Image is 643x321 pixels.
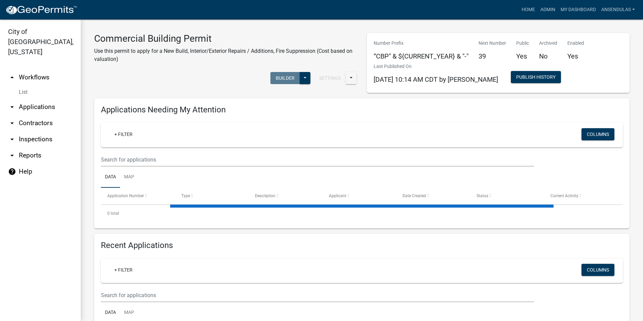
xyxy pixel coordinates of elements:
a: Home [519,3,538,16]
span: Description [255,193,275,198]
span: Type [181,193,190,198]
span: Current Activity [551,193,578,198]
button: Columns [581,264,614,276]
a: ansendulas [599,3,638,16]
i: arrow_drop_down [8,103,16,111]
h5: Yes [567,52,584,60]
i: help [8,168,16,176]
span: Status [477,193,488,198]
datatable-header-cell: Type [175,188,249,204]
datatable-header-cell: Description [249,188,323,204]
p: Next Number [479,40,506,47]
input: Search for applications [101,153,534,167]
p: Number Prefix [374,40,468,47]
span: Applicant [329,193,346,198]
h5: 39 [479,52,506,60]
p: Public [516,40,529,47]
a: My Dashboard [558,3,599,16]
a: + Filter [109,128,138,140]
datatable-header-cell: Date Created [396,188,470,204]
span: [DATE] 10:14 AM CDT by [PERSON_NAME] [374,75,498,83]
i: arrow_drop_down [8,135,16,143]
datatable-header-cell: Application Number [101,188,175,204]
p: Archived [539,40,557,47]
span: Date Created [403,193,426,198]
button: Publish History [511,71,561,83]
datatable-header-cell: Status [470,188,544,204]
i: arrow_drop_down [8,119,16,127]
i: arrow_drop_up [8,73,16,81]
p: Use this permit to apply for a New Build, Interior/Exterior Repairs / Additions, Fire Suppression... [94,47,357,63]
a: Data [101,167,120,188]
p: Enabled [567,40,584,47]
button: Settings [314,72,346,84]
wm-modal-confirm: Workflow Publish History [511,75,561,80]
div: 0 total [101,205,623,222]
span: Application Number [107,193,144,198]
h4: Recent Applications [101,241,623,250]
h5: Yes [516,52,529,60]
button: Columns [581,128,614,140]
datatable-header-cell: Current Activity [544,188,618,204]
input: Search for applications [101,288,534,302]
datatable-header-cell: Applicant [323,188,396,204]
a: Admin [538,3,558,16]
h5: “CBP" & ${CURRENT_YEAR} & "-" [374,52,468,60]
a: Map [120,167,138,188]
h4: Applications Needing My Attention [101,105,623,115]
button: Builder [270,72,300,84]
a: + Filter [109,264,138,276]
p: Last Published On [374,63,498,70]
i: arrow_drop_down [8,151,16,159]
h3: Commercial Building Permit [94,33,357,44]
h5: No [539,52,557,60]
